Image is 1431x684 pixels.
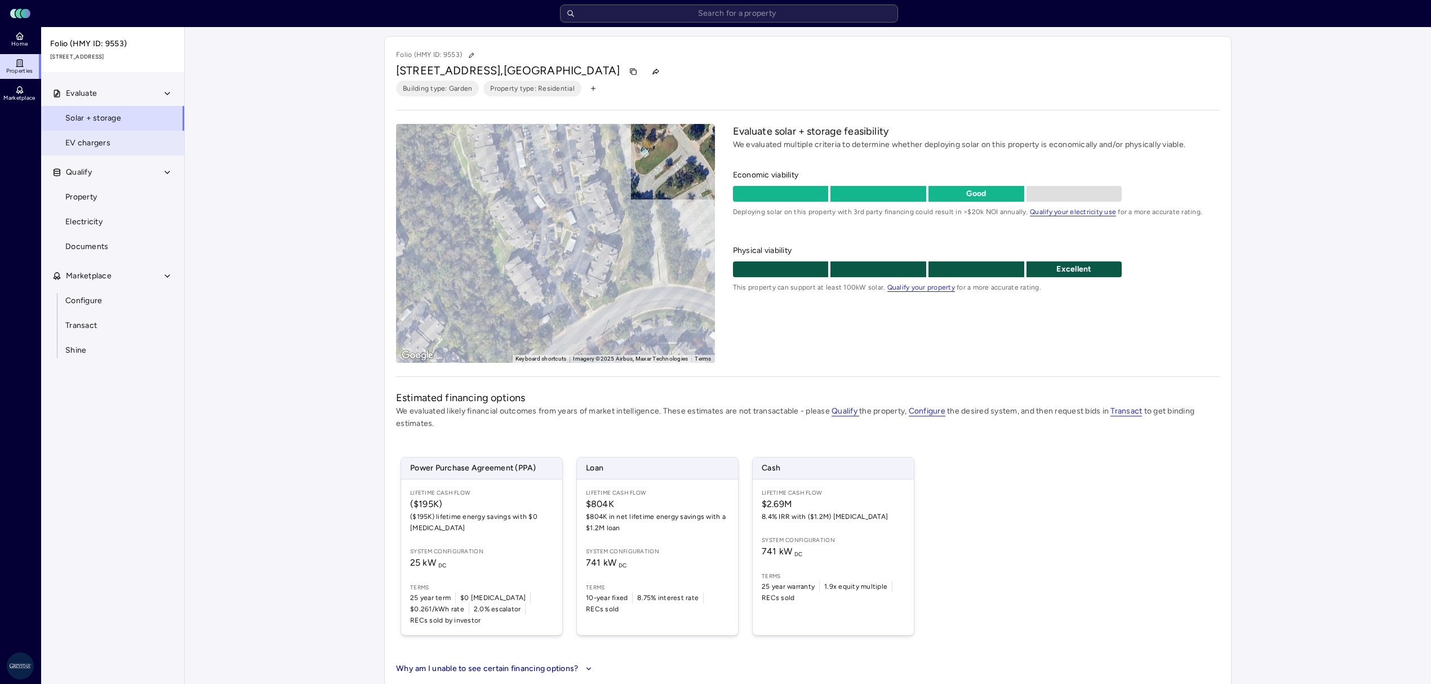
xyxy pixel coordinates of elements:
span: Terms [586,583,729,592]
span: Property [65,191,97,203]
span: Qualify [66,166,92,179]
span: RECs sold by investor [410,615,481,626]
sub: DC [438,562,447,569]
span: System configuration [762,536,905,545]
span: Marketplace [66,270,112,282]
span: RECs sold [586,603,619,615]
span: Evaluate [66,87,97,100]
span: $804K in net lifetime energy savings with a $1.2M loan [586,511,729,534]
sub: DC [619,562,627,569]
span: Property type: Residential [490,83,575,94]
span: [GEOGRAPHIC_DATA] [504,64,620,77]
p: Excellent [1026,263,1122,276]
span: Loan [577,458,738,479]
span: 10-year fixed [586,592,628,603]
a: Shine [41,338,185,363]
a: Terms [695,356,711,362]
span: 741 kW [586,557,627,568]
span: Building type: Garden [403,83,472,94]
span: Home [11,41,28,47]
a: Open this area in Google Maps (opens a new window) [399,348,436,363]
a: Configure [41,288,185,313]
span: System configuration [410,547,553,556]
a: Qualify your property [887,283,955,291]
span: Marketplace [3,95,35,101]
span: Terms [762,572,905,581]
span: Economic viability [733,169,1220,181]
a: Transact [1110,406,1142,416]
span: Solar + storage [65,112,121,125]
button: Evaluate [41,81,185,106]
a: Qualify [832,406,859,416]
button: Keyboard shortcuts [515,355,567,363]
span: Properties [6,68,33,74]
span: Lifetime Cash Flow [410,488,553,498]
a: Qualify your electricity use [1030,208,1116,216]
sub: DC [794,550,803,558]
span: Physical viability [733,245,1220,257]
span: This property can support at least 100kW solar. for a more accurate rating. [733,282,1220,293]
span: Lifetime Cash Flow [762,488,905,498]
span: Configure [65,295,102,307]
span: 8.75% interest rate [637,592,699,603]
span: $804K [586,498,729,511]
span: $2.69M [762,498,905,511]
a: CashLifetime Cash Flow$2.69M8.4% IRR with ($1.2M) [MEDICAL_DATA]System configuration741 kW DCTerm... [752,457,914,636]
span: $0 [MEDICAL_DATA] [460,592,526,603]
a: Configure [909,406,945,416]
span: 2.0% escalator [474,603,521,615]
span: Power Purchase Agreement (PPA) [401,458,562,479]
button: Property type: Residential [483,81,581,96]
span: [STREET_ADDRESS] [50,52,176,61]
span: Shine [65,344,86,357]
a: Documents [41,234,185,259]
span: 8.4% IRR with ($1.2M) [MEDICAL_DATA] [762,511,905,522]
a: EV chargers [41,131,185,156]
span: Terms [410,583,553,592]
p: We evaluated likely financial outcomes from years of market intelligence. These estimates are not... [396,405,1220,430]
span: EV chargers [65,137,110,149]
p: Folio (HMY ID: 9553) [396,48,479,63]
span: Transact [65,319,97,332]
span: 741 kW [762,546,803,557]
a: Power Purchase Agreement (PPA)Lifetime Cash Flow($195K)($195K) lifetime energy savings with $0 [M... [401,457,563,636]
button: Why am I unable to see certain financing options? [396,663,595,675]
span: System configuration [586,547,729,556]
span: 25 year term [410,592,451,603]
span: Documents [65,241,108,253]
a: Transact [41,313,185,338]
img: Greystar AS [7,652,34,679]
span: Lifetime Cash Flow [586,488,729,498]
span: Electricity [65,216,103,228]
span: Qualify your property [887,283,955,292]
a: LoanLifetime Cash Flow$804K$804K in net lifetime energy savings with a $1.2M loanSystem configura... [576,457,739,636]
span: ($195K) [410,498,553,511]
button: Qualify [41,160,185,185]
p: Good [928,188,1024,200]
p: We evaluated multiple criteria to determine whether deploying solar on this property is economica... [733,139,1220,151]
img: Google [399,348,436,363]
span: 25 kW [410,557,447,568]
span: 25 year warranty [762,581,815,592]
span: [STREET_ADDRESS], [396,64,504,77]
input: Search for a property [560,5,898,23]
span: Deploying solar on this property with 3rd party financing could result in >$20k NOI annually. for... [733,206,1220,217]
a: Property [41,185,185,210]
a: Electricity [41,210,185,234]
span: ($195K) lifetime energy savings with $0 [MEDICAL_DATA] [410,511,553,534]
span: Cash [753,458,914,479]
span: 1.9x equity multiple [824,581,887,592]
span: $0.261/kWh rate [410,603,464,615]
a: Solar + storage [41,106,185,131]
button: Building type: Garden [396,81,479,96]
h2: Estimated financing options [396,390,1220,405]
span: Folio (HMY ID: 9553) [50,38,176,50]
span: RECs sold [762,592,794,603]
span: Imagery ©2025 Airbus, Maxar Technologies [573,356,688,362]
h2: Evaluate solar + storage feasibility [733,124,1220,139]
button: Marketplace [41,264,185,288]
